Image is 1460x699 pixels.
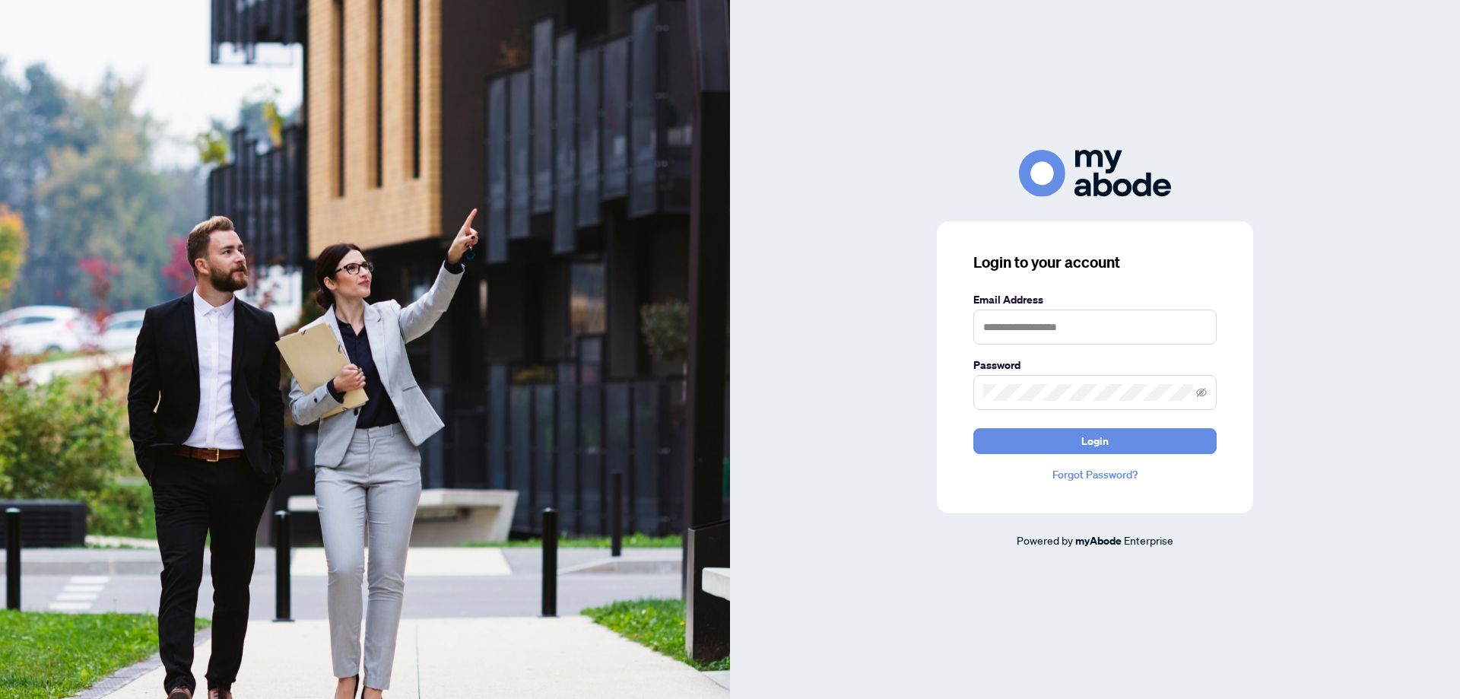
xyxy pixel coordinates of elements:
[973,291,1217,308] label: Email Address
[1019,150,1171,196] img: ma-logo
[1196,387,1207,398] span: eye-invisible
[973,428,1217,454] button: Login
[1075,532,1122,549] a: myAbode
[973,466,1217,483] a: Forgot Password?
[1124,533,1173,547] span: Enterprise
[973,252,1217,273] h3: Login to your account
[1017,533,1073,547] span: Powered by
[1081,429,1109,453] span: Login
[973,357,1217,373] label: Password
